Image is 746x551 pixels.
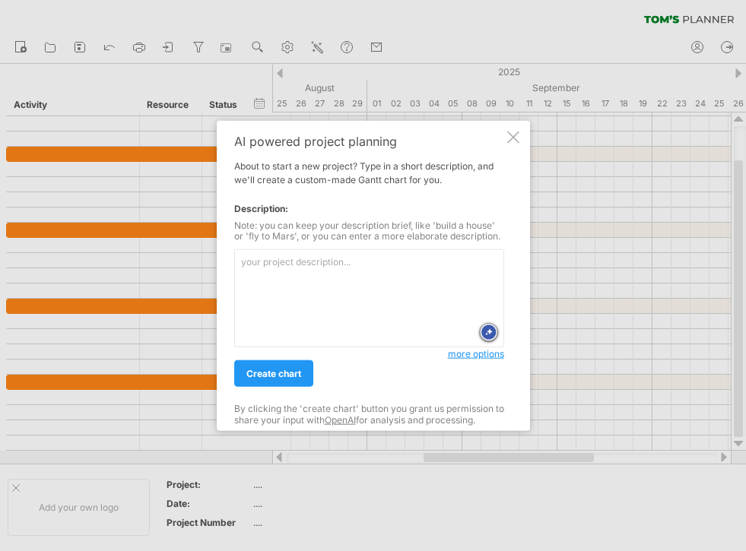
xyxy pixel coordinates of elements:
div: AI powered project planning [234,134,504,147]
div: Description: [234,201,504,215]
a: create chart [234,360,313,387]
a: more options [448,347,504,361]
span: more options [448,348,504,359]
div: Note: you can keep your description brief, like 'build a house' or 'fly to Mars', or you can ente... [234,220,504,242]
div: About to start a new project? Type in a short description, and we'll create a custom-made Gantt c... [234,134,504,417]
a: OpenAI [325,413,356,425]
span: create chart [246,368,301,379]
div: By clicking the 'create chart' button you grant us permission to share your input with for analys... [234,404,504,426]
